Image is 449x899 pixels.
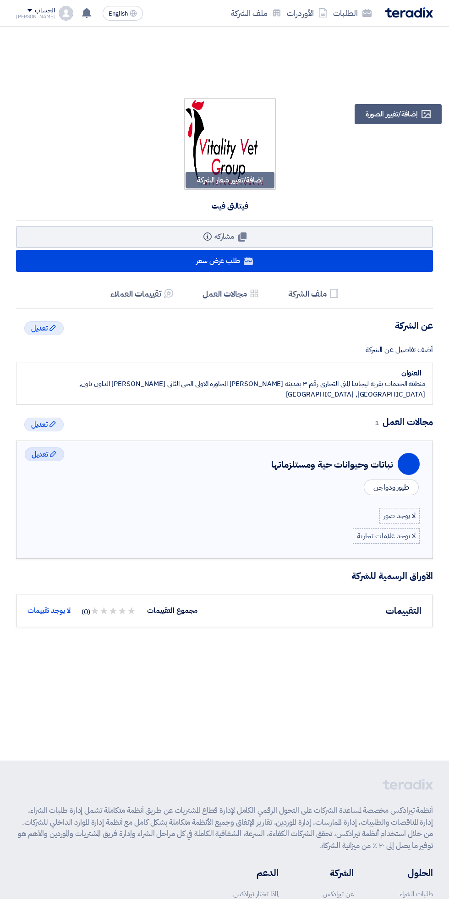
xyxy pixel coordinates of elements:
[203,288,247,299] h5: مجالات العمل
[110,288,161,299] h5: تقييمات العملاء
[233,889,279,899] a: لماذا تختار تيرادكس
[16,14,55,19] div: [PERSON_NAME]
[353,528,420,544] div: لا يوجد علامات تجارية
[400,889,433,899] a: طلبات الشراء
[323,889,354,899] a: عن تيرادكس
[401,368,422,379] strong: العنوان
[99,603,109,618] span: ★
[16,250,433,272] a: طلب عرض سعر
[232,866,279,880] li: الدعم
[288,288,327,299] h5: ملف الشركة
[16,416,433,428] h4: مجالات العمل
[208,196,252,216] div: فيتالتى فيت
[24,379,425,399] div: منطقه الخدمات بقريه ليجاندا المنى التجارى رقم ٣ بمدينه [PERSON_NAME] المجاوره الاولى الحى الثانى ...
[284,2,330,24] a: الأوردرات
[385,7,433,18] img: Teradix logo
[381,866,433,880] li: الحلول
[16,226,433,248] button: مشاركه
[31,419,48,430] span: تعديل
[59,6,73,21] img: profile_test.png
[16,570,433,582] h4: الأوراق الرسمية للشركة
[306,866,354,880] li: الشركة
[214,231,234,242] span: مشاركه
[375,418,379,428] span: 1
[118,603,127,618] span: ★
[109,11,128,17] span: English
[16,344,433,355] div: أضف تفاصيل عن الشركة
[82,603,136,618] div: (0)
[271,458,393,471] div: نباتات وحيوانات حية ومستلزماتها
[386,605,422,617] h4: التقييمات
[330,2,374,24] a: الطلبات
[27,605,71,616] div: لا يوجد تقييمات
[90,603,99,618] span: ★
[31,323,48,334] span: تعديل
[186,172,274,188] div: إضافة/تغيير شعار الشركة
[32,449,48,460] span: تعديل
[147,605,198,616] div: مجموع التقييمات
[35,7,55,15] div: الحساب
[109,603,118,618] span: ★
[16,320,433,331] h4: عن الشركة
[127,603,136,618] span: ★
[196,255,240,266] span: طلب عرض سعر
[228,2,284,24] a: ملف الشركة
[103,6,143,21] button: English
[16,805,433,851] p: أنظمة تيرادكس مخصصة لمساعدة الشركات على التحول الرقمي الكامل لإدارة قطاع المشتريات عن طريق أنظمة ...
[364,480,419,495] div: طيور ودواجن
[379,508,420,524] div: لا يوجد صور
